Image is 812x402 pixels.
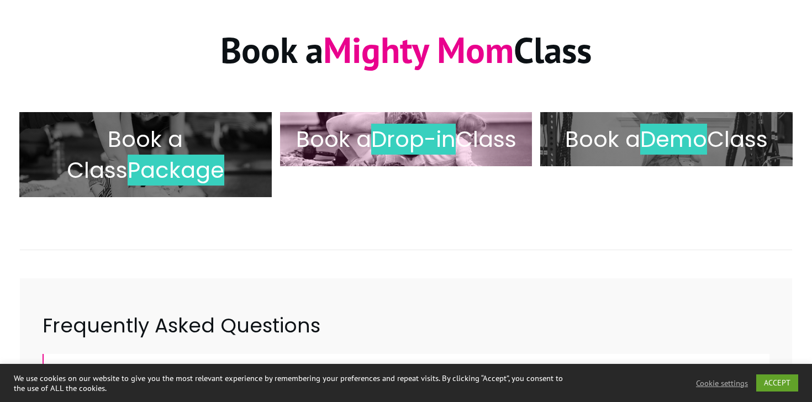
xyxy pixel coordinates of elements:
[707,124,768,155] span: Class
[756,374,798,392] a: ACCEPT
[51,359,750,380] h4: How do I book a make-up class?
[43,312,769,353] h2: Frequently Asked Questions
[14,373,563,393] div: We use cookies on our website to give you the most relevant experience by remembering your prefer...
[565,124,640,155] span: Book a
[640,124,707,155] span: Demo
[67,124,183,186] span: Book a Class
[696,378,748,388] a: Cookie settings
[323,27,514,73] span: Mighty Mom
[128,155,224,186] span: Package
[371,124,456,155] span: Drop-in
[292,124,521,155] h2: Book a Class
[20,27,792,87] h1: Book a Class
